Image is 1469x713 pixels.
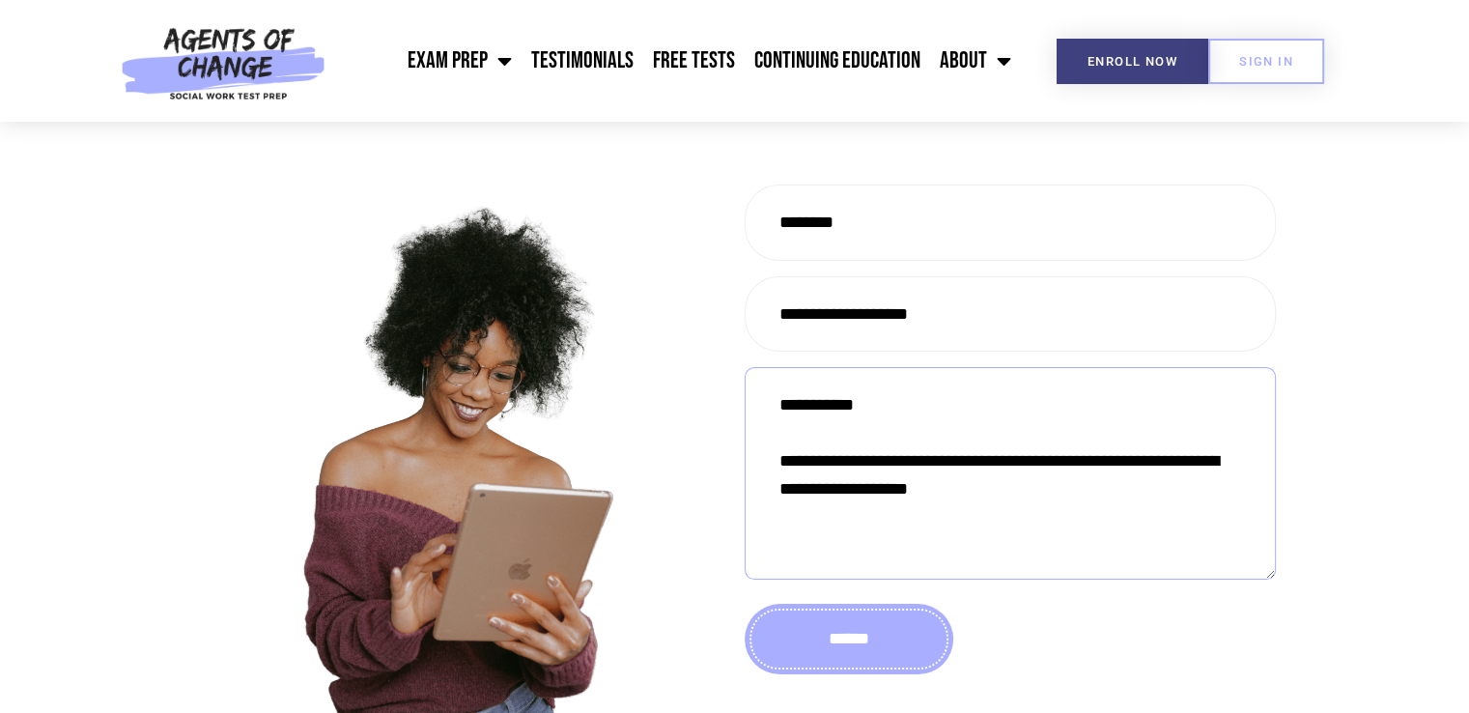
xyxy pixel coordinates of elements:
[930,37,1021,85] a: About
[522,37,643,85] a: Testimonials
[643,37,745,85] a: Free Tests
[1057,39,1208,84] a: Enroll Now
[745,37,930,85] a: Continuing Education
[1208,39,1324,84] a: SIGN IN
[1239,55,1293,68] span: SIGN IN
[745,185,1276,674] form: Contact form
[335,37,1021,85] nav: Menu
[1088,55,1177,68] span: Enroll Now
[398,37,522,85] a: Exam Prep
